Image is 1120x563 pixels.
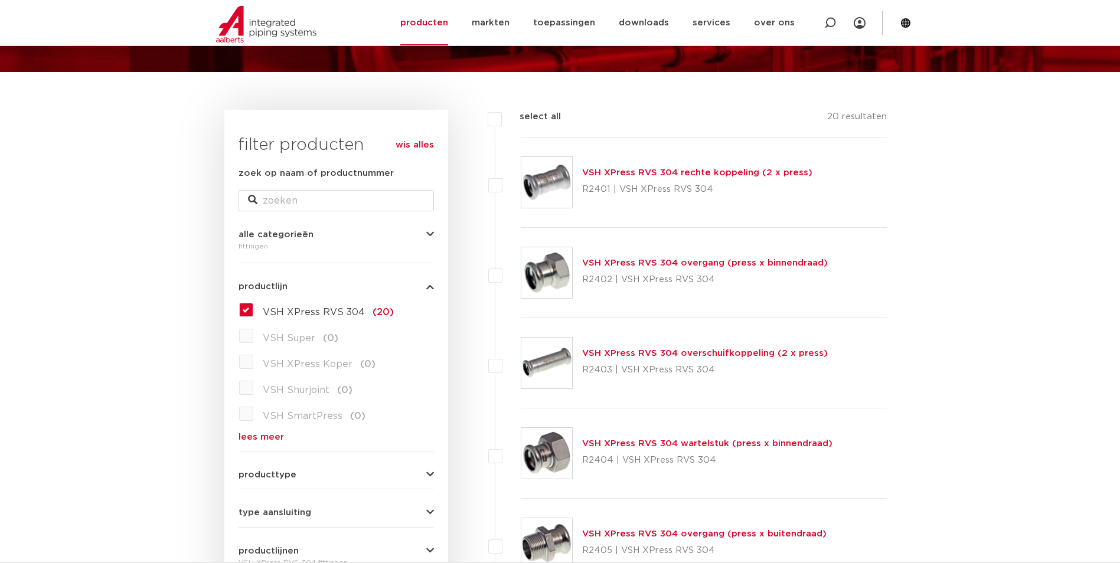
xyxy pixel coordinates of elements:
button: productlijn [239,282,434,291]
button: alle categorieën [239,230,434,239]
span: producttype [239,470,296,479]
p: R2402 | VSH XPress RVS 304 [582,270,828,289]
button: productlijnen [239,546,434,555]
label: zoek op naam of productnummer [239,166,394,181]
img: Thumbnail for VSH XPress RVS 304 overgang (press x binnendraad) [521,247,572,298]
p: R2401 | VSH XPress RVS 304 [582,180,812,199]
span: VSH XPress Koper [263,359,352,369]
img: Thumbnail for VSH XPress RVS 304 wartelstuk (press x binnendraad) [521,428,572,479]
span: VSH SmartPress [263,411,342,421]
p: 20 resultaten [827,110,887,128]
span: VSH Shurjoint [263,385,329,395]
span: (0) [337,385,352,395]
button: producttype [239,470,434,479]
span: VSH XPress RVS 304 [263,307,365,317]
p: R2405 | VSH XPress RVS 304 [582,541,827,560]
p: R2403 | VSH XPress RVS 304 [582,361,828,379]
span: type aansluiting [239,508,311,517]
a: lees meer [239,433,434,441]
span: productlijn [239,282,288,291]
span: productlijnen [239,546,299,555]
span: VSH Super [263,333,315,343]
img: Thumbnail for VSH XPress RVS 304 overschuifkoppeling (2 x press) [521,338,572,388]
span: (0) [323,333,338,343]
span: (0) [350,411,365,421]
a: wis alles [396,138,434,152]
span: (0) [360,359,375,369]
a: VSH XPress RVS 304 overschuifkoppeling (2 x press) [582,349,828,358]
input: zoeken [239,190,434,211]
label: select all [502,110,561,124]
span: (20) [373,307,394,317]
a: VSH XPress RVS 304 overgang (press x buitendraad) [582,529,827,538]
a: VSH XPress RVS 304 rechte koppeling (2 x press) [582,168,812,177]
a: VSH XPress RVS 304 overgang (press x binnendraad) [582,258,828,267]
span: alle categorieën [239,230,314,239]
div: fittingen [239,239,434,253]
h3: filter producten [239,133,434,157]
button: type aansluiting [239,508,434,517]
a: VSH XPress RVS 304 wartelstuk (press x binnendraad) [582,439,832,448]
img: Thumbnail for VSH XPress RVS 304 rechte koppeling (2 x press) [521,157,572,208]
p: R2404 | VSH XPress RVS 304 [582,451,832,470]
